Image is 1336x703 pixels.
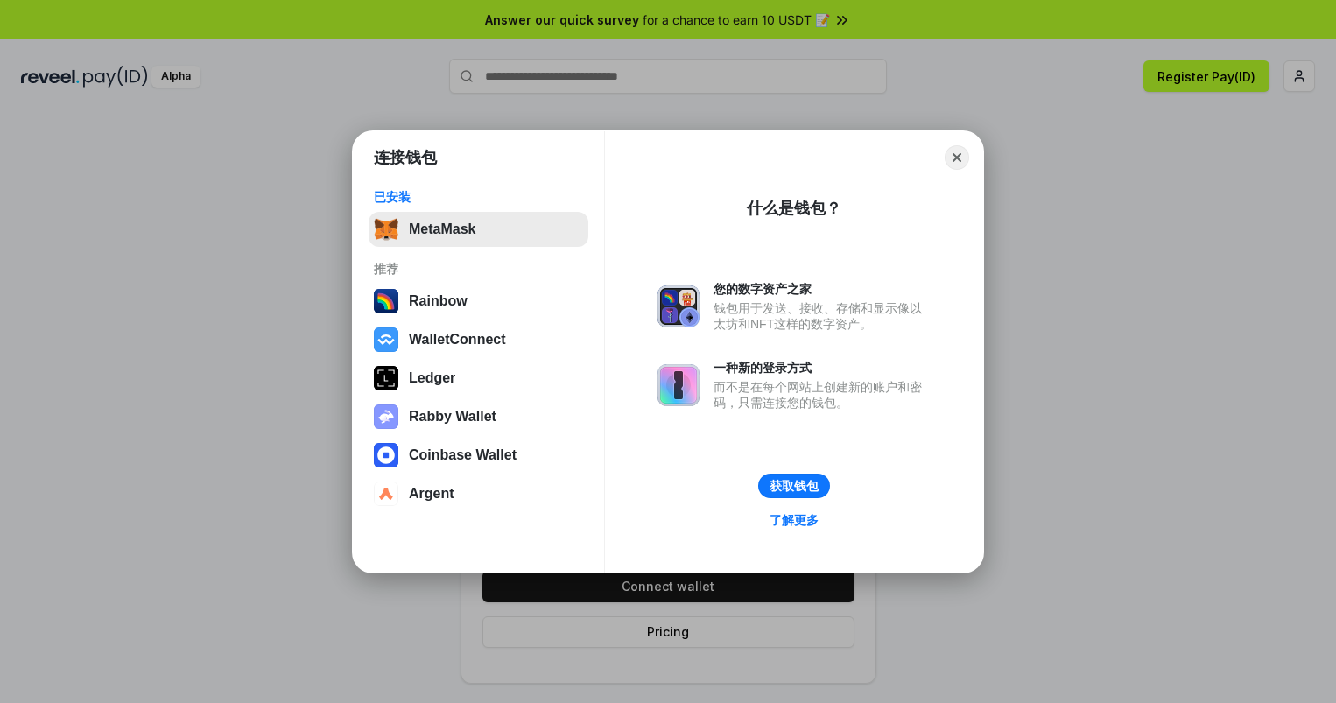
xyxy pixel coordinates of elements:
button: Coinbase Wallet [369,438,588,473]
div: WalletConnect [409,332,506,348]
div: 您的数字资产之家 [714,281,931,297]
div: 获取钱包 [770,478,819,494]
img: svg+xml,%3Csvg%20width%3D%2228%22%20height%3D%2228%22%20viewBox%3D%220%200%2028%2028%22%20fill%3D... [374,482,398,506]
div: 已安装 [374,189,583,205]
div: Argent [409,486,454,502]
a: 了解更多 [759,509,829,531]
img: svg+xml,%3Csvg%20xmlns%3D%22http%3A%2F%2Fwww.w3.org%2F2000%2Fsvg%22%20width%3D%2228%22%20height%3... [374,366,398,390]
button: Rabby Wallet [369,399,588,434]
div: 钱包用于发送、接收、存储和显示像以太坊和NFT这样的数字资产。 [714,300,931,332]
div: Rabby Wallet [409,409,496,425]
button: WalletConnect [369,322,588,357]
button: 获取钱包 [758,474,830,498]
button: Ledger [369,361,588,396]
div: 一种新的登录方式 [714,360,931,376]
button: Rainbow [369,284,588,319]
div: Coinbase Wallet [409,447,517,463]
button: Argent [369,476,588,511]
div: Ledger [409,370,455,386]
div: 而不是在每个网站上创建新的账户和密码，只需连接您的钱包。 [714,379,931,411]
img: svg+xml,%3Csvg%20xmlns%3D%22http%3A%2F%2Fwww.w3.org%2F2000%2Fsvg%22%20fill%3D%22none%22%20viewBox... [657,364,700,406]
div: 什么是钱包？ [747,198,841,219]
img: svg+xml,%3Csvg%20xmlns%3D%22http%3A%2F%2Fwww.w3.org%2F2000%2Fsvg%22%20fill%3D%22none%22%20viewBox... [374,404,398,429]
img: svg+xml,%3Csvg%20width%3D%2228%22%20height%3D%2228%22%20viewBox%3D%220%200%2028%2028%22%20fill%3D... [374,443,398,467]
img: svg+xml,%3Csvg%20width%3D%22120%22%20height%3D%22120%22%20viewBox%3D%220%200%20120%20120%22%20fil... [374,289,398,313]
div: 推荐 [374,261,583,277]
div: 了解更多 [770,512,819,528]
img: svg+xml,%3Csvg%20width%3D%2228%22%20height%3D%2228%22%20viewBox%3D%220%200%2028%2028%22%20fill%3D... [374,327,398,352]
button: MetaMask [369,212,588,247]
div: Rainbow [409,293,468,309]
img: svg+xml,%3Csvg%20fill%3D%22none%22%20height%3D%2233%22%20viewBox%3D%220%200%2035%2033%22%20width%... [374,217,398,242]
h1: 连接钱包 [374,147,437,168]
button: Close [945,145,969,170]
img: svg+xml,%3Csvg%20xmlns%3D%22http%3A%2F%2Fwww.w3.org%2F2000%2Fsvg%22%20fill%3D%22none%22%20viewBox... [657,285,700,327]
div: MetaMask [409,221,475,237]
